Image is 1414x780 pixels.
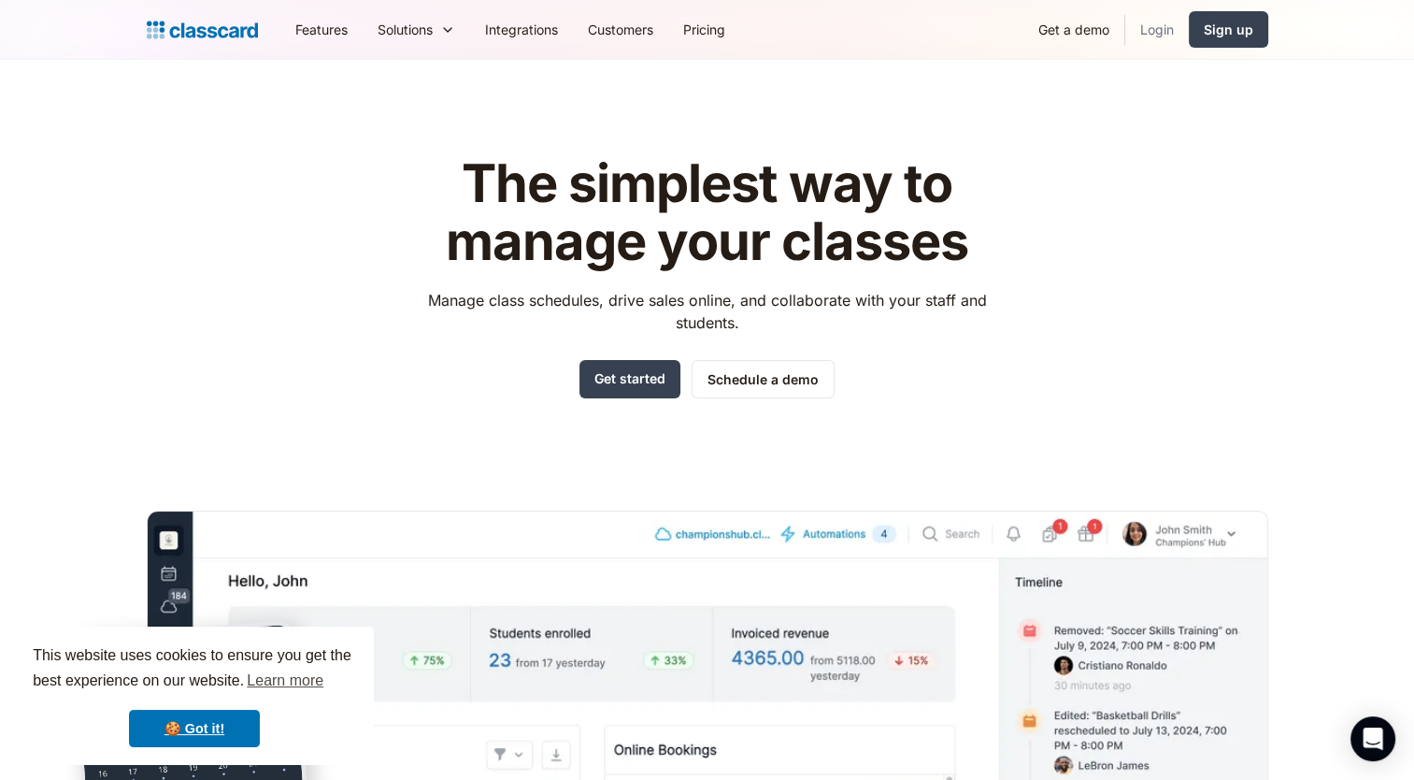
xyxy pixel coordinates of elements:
a: Integrations [470,8,573,51]
a: learn more about cookies [244,667,326,695]
a: Get a demo [1023,8,1124,51]
h1: The simplest way to manage your classes [410,155,1004,270]
a: Get started [579,360,680,398]
a: Customers [573,8,668,51]
a: Sign up [1189,11,1268,48]
a: Login [1125,8,1189,51]
p: Manage class schedules, drive sales online, and collaborate with your staff and students. [410,289,1004,334]
a: Features [280,8,363,51]
a: Schedule a demo [692,360,835,398]
div: Solutions [378,20,433,39]
a: home [147,17,258,43]
div: Open Intercom Messenger [1350,716,1395,761]
span: This website uses cookies to ensure you get the best experience on our website. [33,644,356,695]
a: Pricing [668,8,740,51]
a: dismiss cookie message [129,710,260,747]
div: Sign up [1204,20,1253,39]
div: cookieconsent [15,627,374,765]
div: Solutions [363,8,470,51]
